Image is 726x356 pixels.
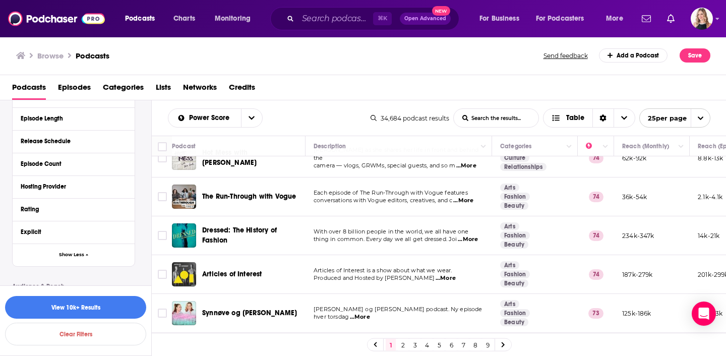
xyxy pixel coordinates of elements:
a: Lists [156,79,171,100]
a: Articles of Interest [202,269,262,279]
button: Rating [21,203,127,215]
span: For Podcasters [536,12,584,26]
a: Arts [500,222,519,230]
p: 14k-21k [698,231,719,240]
div: Hosting Provider [21,183,120,190]
span: Charts [173,12,195,26]
h3: Browse [37,51,64,61]
img: Dressed: The History of Fashion [172,223,196,248]
img: User Profile [691,8,713,30]
button: open menu [241,109,262,127]
span: Toggle select row [158,309,167,318]
p: 8.8k-13k [698,154,723,162]
a: Show notifications dropdown [663,10,679,27]
img: Podchaser - Follow, Share and Rate Podcasts [8,9,105,28]
a: 5 [434,339,444,351]
button: open menu [639,108,710,128]
span: ⌘ K [373,12,392,25]
span: ...More [453,197,473,205]
a: Dressed: The History of Fashion [202,225,302,246]
h1: Podcasts [76,51,109,61]
span: Each episode of The Run-Through with Vogue features [314,189,468,196]
span: Show Less [59,252,84,258]
p: 73 [588,308,603,318]
a: Synnøve og [PERSON_NAME] [202,308,297,318]
button: Show profile menu [691,8,713,30]
a: Show notifications dropdown [638,10,655,27]
span: Articles of Interest is a show about what we wear. [314,267,452,274]
a: Beauty [500,318,528,326]
a: Fashion [500,193,530,201]
span: Monitoring [215,12,251,26]
a: Episodes [58,79,91,100]
button: open menu [168,114,241,122]
span: More [606,12,623,26]
button: Hosting Provider [21,180,127,193]
button: Save [680,48,710,63]
div: Rating [21,206,120,213]
span: [PERSON_NAME] og [PERSON_NAME] podcast. Ny episode [314,306,482,313]
a: 7 [458,339,468,351]
p: 74 [589,192,603,202]
a: Networks [183,79,217,100]
span: Podcasts [125,12,155,26]
a: 6 [446,339,456,351]
a: Arts [500,300,519,308]
div: Search podcasts, credits, & more... [280,7,469,30]
button: open menu [208,11,264,27]
a: Beauty [500,279,528,287]
span: Toggle select row [158,153,167,162]
button: Episode Length [21,112,127,125]
a: 2 [398,339,408,351]
p: 74 [589,153,603,163]
div: Open Intercom Messenger [692,302,716,326]
span: Toggle select row [158,270,167,279]
a: Credits [229,79,255,100]
a: Articles of Interest [172,262,196,286]
span: With over 8 billion people in the world, we all have one [314,228,469,235]
button: Show Less [13,244,135,266]
a: Beauty [500,202,528,210]
button: open menu [472,11,532,27]
a: 4 [422,339,432,351]
button: open menu [529,11,599,27]
div: Power Score [586,140,600,152]
a: Categories [103,79,144,100]
p: 234k-347k [622,231,654,240]
span: hver torsdag [314,313,349,320]
h2: Choose View [543,108,635,128]
div: Description [314,140,346,152]
a: Arts [500,184,519,192]
span: Open Advanced [404,16,446,21]
span: 25 per page [640,110,687,126]
input: Search podcasts, credits, & more... [298,11,373,27]
span: New [432,6,450,16]
button: Send feedback [540,51,591,60]
p: 62k-92k [622,154,646,162]
button: Release Schedule [21,135,127,147]
span: For Business [479,12,519,26]
button: Column Actions [599,141,612,153]
img: Synnøve og Vanessa [172,301,196,325]
div: Episode Count [21,160,120,167]
p: 36k-54k [622,193,647,201]
span: Toggle select row [158,231,167,240]
img: The Run-Through with Vogue [172,185,196,209]
button: View 10k+ Results [5,296,146,319]
a: Arts [500,261,519,269]
span: Table [566,114,584,122]
span: Produced and Hosted by [PERSON_NAME] [314,274,435,281]
button: Column Actions [675,141,687,153]
a: 8 [470,339,480,351]
p: 2.1k-4.1k [698,193,723,201]
div: 34,684 podcast results [371,114,449,122]
a: Fashion [500,309,530,317]
button: Column Actions [477,141,490,153]
span: The Run-Through with Vogue [202,192,296,201]
div: Sort Direction [592,109,614,127]
button: Episode Count [21,157,127,170]
span: ...More [458,235,478,244]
